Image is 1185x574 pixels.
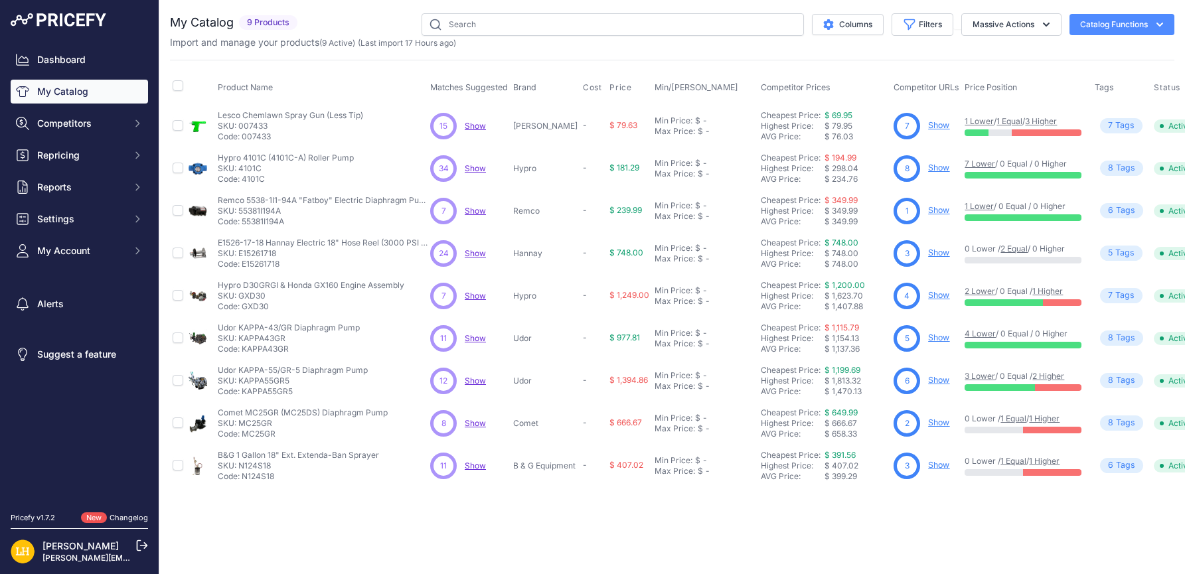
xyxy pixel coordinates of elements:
[700,328,707,338] div: -
[1095,82,1114,92] span: Tags
[11,342,148,366] a: Suggest a feature
[1108,204,1113,217] span: 6
[928,332,949,342] a: Show
[965,371,995,381] a: 3 Lower
[218,386,368,397] p: Code: KAPPA55GR5
[761,131,825,142] div: AVG Price:
[439,248,449,259] span: 24
[218,407,388,418] p: Comet MC25GR (MC25DS) Diaphragm Pump
[655,211,695,222] div: Max Price:
[825,259,888,269] div: $ 748.00
[609,120,637,130] span: $ 79.63
[1100,458,1143,473] span: Tag
[703,253,710,264] div: -
[218,153,354,163] p: Hypro 4101C (4101C-A) Roller Pump
[700,285,707,296] div: -
[761,121,825,131] div: Highest Price:
[465,418,486,428] a: Show
[218,238,430,248] p: E1526-17-18 Hannay Electric 18" Hose Reel (3000 PSI Max)
[1108,417,1113,429] span: 8
[322,38,353,48] a: 9 Active
[609,417,642,427] span: $ 666.67
[698,126,703,137] div: $
[825,121,852,131] span: $ 79.95
[965,244,1081,254] p: 0 Lower / / 0 Higher
[961,13,1062,36] button: Massive Actions
[218,131,363,142] p: Code: 007433
[695,413,700,423] div: $
[513,206,578,216] p: Remco
[218,206,430,216] p: SKU: 55381I194A
[609,290,649,300] span: $ 1,249.00
[892,13,953,36] button: Filters
[218,344,360,354] p: Code: KAPPA43GR
[440,332,447,344] span: 11
[37,180,124,194] span: Reports
[695,328,700,338] div: $
[761,301,825,312] div: AVG Price:
[218,110,363,121] p: Lesco Chemlawn Spray Gun (Less Tip)
[513,163,578,174] p: Hypro
[1029,456,1060,466] a: 1 Higher
[761,429,825,439] div: AVG Price:
[583,82,601,93] span: Cost
[441,290,446,302] span: 7
[928,120,949,130] a: Show
[825,386,888,397] div: $ 1,470.13
[465,291,486,301] a: Show
[441,417,446,429] span: 8
[110,513,148,522] a: Changelog
[11,13,106,27] img: Pricefy Logo
[700,370,707,381] div: -
[695,158,700,169] div: $
[965,201,1081,212] p: / 0 Equal / 0 Higher
[609,205,642,215] span: $ 239.99
[439,163,449,175] span: 34
[825,376,861,386] span: $ 1,813.32
[825,163,858,173] span: $ 298.04
[430,82,508,92] span: Matches Suggested
[905,120,909,132] span: 7
[1000,244,1028,253] a: 2 Equal
[609,82,631,93] span: Price
[465,461,486,470] a: Show
[1130,289,1135,302] span: s
[655,423,695,434] div: Max Price:
[583,120,587,130] span: -
[218,82,273,92] span: Product Name
[825,333,859,343] span: $ 1,154.13
[761,418,825,429] div: Highest Price:
[965,286,1081,297] p: / 0 Equal /
[513,248,578,259] p: Hannay
[761,195,821,205] a: Cheapest Price:
[218,301,404,312] p: Code: GXD30
[37,117,124,130] span: Competitors
[583,248,587,257] span: -
[698,423,703,434] div: $
[1131,374,1135,387] span: s
[928,205,949,215] a: Show
[358,38,456,48] span: (Last import 17 Hours ago)
[422,13,804,36] input: Search
[465,206,486,216] a: Show
[703,126,710,137] div: -
[825,110,852,120] a: $ 69.95
[655,455,692,466] div: Min Price:
[965,201,994,211] a: 1 Lower
[928,163,949,173] a: Show
[695,115,700,126] div: $
[655,285,692,296] div: Min Price:
[1108,374,1113,387] span: 8
[655,296,695,307] div: Max Price:
[700,158,707,169] div: -
[1100,415,1143,431] span: Tag
[928,460,949,470] a: Show
[513,121,578,131] p: [PERSON_NAME]
[703,423,710,434] div: -
[825,195,858,205] a: $ 349.99
[465,121,486,131] a: Show
[825,131,888,142] div: $ 76.03
[1100,246,1143,261] span: Tag
[698,296,703,307] div: $
[655,381,695,392] div: Max Price:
